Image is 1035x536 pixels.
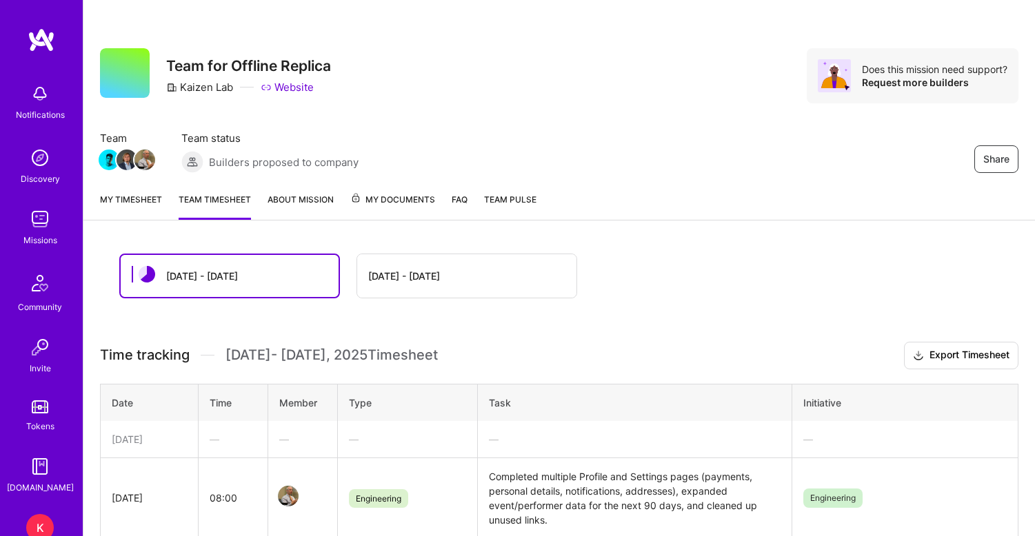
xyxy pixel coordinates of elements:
[99,150,119,170] img: Team Member Avatar
[279,432,326,446] div: —
[181,151,203,173] img: Builders proposed to company
[803,432,1007,446] div: —
[489,432,781,446] div: —
[350,192,435,207] span: My Documents
[210,432,257,446] div: —
[278,486,299,506] img: Team Member Avatar
[913,349,924,363] i: icon Download
[18,300,62,314] div: Community
[261,80,314,94] a: Website
[117,150,137,170] img: Team Member Avatar
[32,400,48,413] img: tokens
[350,192,435,220] a: My Documents
[179,192,251,220] a: Team timesheet
[7,480,74,495] div: [DOMAIN_NAME]
[26,453,54,480] img: guide book
[268,384,338,421] th: Member
[477,384,792,421] th: Task
[30,361,51,375] div: Invite
[26,205,54,233] img: teamwork
[862,63,1007,76] div: Does this mission need support?
[166,80,233,94] div: Kaizen Lab
[112,491,187,505] div: [DATE]
[803,488,863,508] span: Engineering
[338,384,478,421] th: Type
[16,107,65,122] div: Notifications
[21,172,60,186] div: Discovery
[100,192,162,220] a: My timesheet
[181,131,359,145] span: Team status
[100,148,118,172] a: Team Member Avatar
[452,192,468,220] a: FAQ
[349,432,466,446] div: —
[792,384,1018,421] th: Initiative
[136,148,154,172] a: Team Member Avatar
[112,432,187,446] div: [DATE]
[166,57,331,74] h3: Team for Offline Replica
[166,269,238,283] div: [DATE] - [DATE]
[198,384,268,421] th: Time
[23,267,57,300] img: Community
[100,131,154,145] span: Team
[818,59,851,92] img: Avatar
[100,347,190,364] span: Time tracking
[134,150,155,170] img: Team Member Avatar
[26,144,54,172] img: discovery
[101,384,199,421] th: Date
[268,192,334,220] a: About Mission
[974,145,1018,173] button: Share
[26,80,54,107] img: bell
[279,484,297,508] a: Team Member Avatar
[28,28,55,52] img: logo
[368,269,440,283] div: [DATE] - [DATE]
[862,76,1007,89] div: Request more builders
[484,192,536,220] a: Team Pulse
[26,333,54,361] img: Invite
[23,233,57,247] div: Missions
[166,82,177,93] i: icon CompanyGray
[26,419,54,433] div: Tokens
[209,155,359,169] span: Builders proposed to company
[118,148,136,172] a: Team Member Avatar
[904,342,1018,369] button: Export Timesheet
[225,347,438,364] span: [DATE] - [DATE] , 2025 Timesheet
[139,266,155,282] img: status icon
[484,194,536,205] span: Team Pulse
[349,489,408,508] span: Engineering
[983,152,1009,166] span: Share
